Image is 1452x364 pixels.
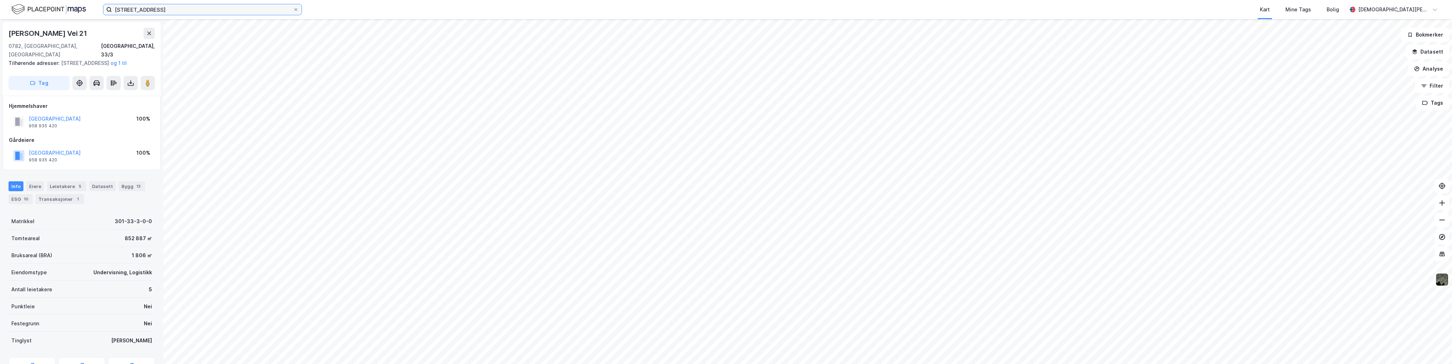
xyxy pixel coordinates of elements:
div: 958 935 420 [29,123,57,129]
img: 9k= [1435,273,1449,286]
div: Info [9,181,23,191]
div: Nei [144,319,152,328]
img: logo.f888ab2527a4732fd821a326f86c7f29.svg [11,3,86,16]
input: Søk på adresse, matrikkel, gårdeiere, leietakere eller personer [112,4,293,15]
div: [GEOGRAPHIC_DATA], 33/3 [101,42,155,59]
div: ESG [9,194,33,204]
div: Punktleie [11,302,35,311]
div: Antall leietakere [11,285,52,294]
button: Analyse [1408,62,1449,76]
div: Eiere [26,181,44,191]
div: [DEMOGRAPHIC_DATA][PERSON_NAME] [1358,5,1429,14]
div: 852 887 ㎡ [125,234,152,243]
div: Tomteareal [11,234,40,243]
button: Filter [1415,79,1449,93]
iframe: Chat Widget [1416,330,1452,364]
div: 5 [76,183,83,190]
div: [PERSON_NAME] Vei 21 [9,28,88,39]
div: Bygg [119,181,145,191]
div: Kart [1260,5,1270,14]
button: Bokmerker [1401,28,1449,42]
div: Transaksjoner [36,194,84,204]
div: Mine Tags [1285,5,1311,14]
div: Eiendomstype [11,268,47,277]
button: Datasett [1406,45,1449,59]
div: Hjemmelshaver [9,102,155,110]
div: 5 [149,285,152,294]
div: Gårdeiere [9,136,155,144]
div: Bruksareal (BRA) [11,251,52,260]
button: Tags [1416,96,1449,110]
div: Tinglyst [11,336,32,345]
span: Tilhørende adresser: [9,60,61,66]
div: 13 [135,183,142,190]
div: Datasett [89,181,116,191]
div: 301-33-3-0-0 [115,217,152,226]
div: 1 806 ㎡ [132,251,152,260]
div: Nei [144,302,152,311]
div: [STREET_ADDRESS] [9,59,149,67]
div: Undervisning, Logistikk [93,268,152,277]
div: 10 [22,195,30,203]
div: Leietakere [47,181,86,191]
div: 958 935 420 [29,157,57,163]
div: Festegrunn [11,319,39,328]
div: 100% [136,149,150,157]
div: [PERSON_NAME] [111,336,152,345]
div: 100% [136,115,150,123]
button: Tag [9,76,70,90]
div: Matrikkel [11,217,34,226]
div: Bolig [1327,5,1339,14]
div: 1 [74,195,81,203]
div: 0782, [GEOGRAPHIC_DATA], [GEOGRAPHIC_DATA] [9,42,101,59]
